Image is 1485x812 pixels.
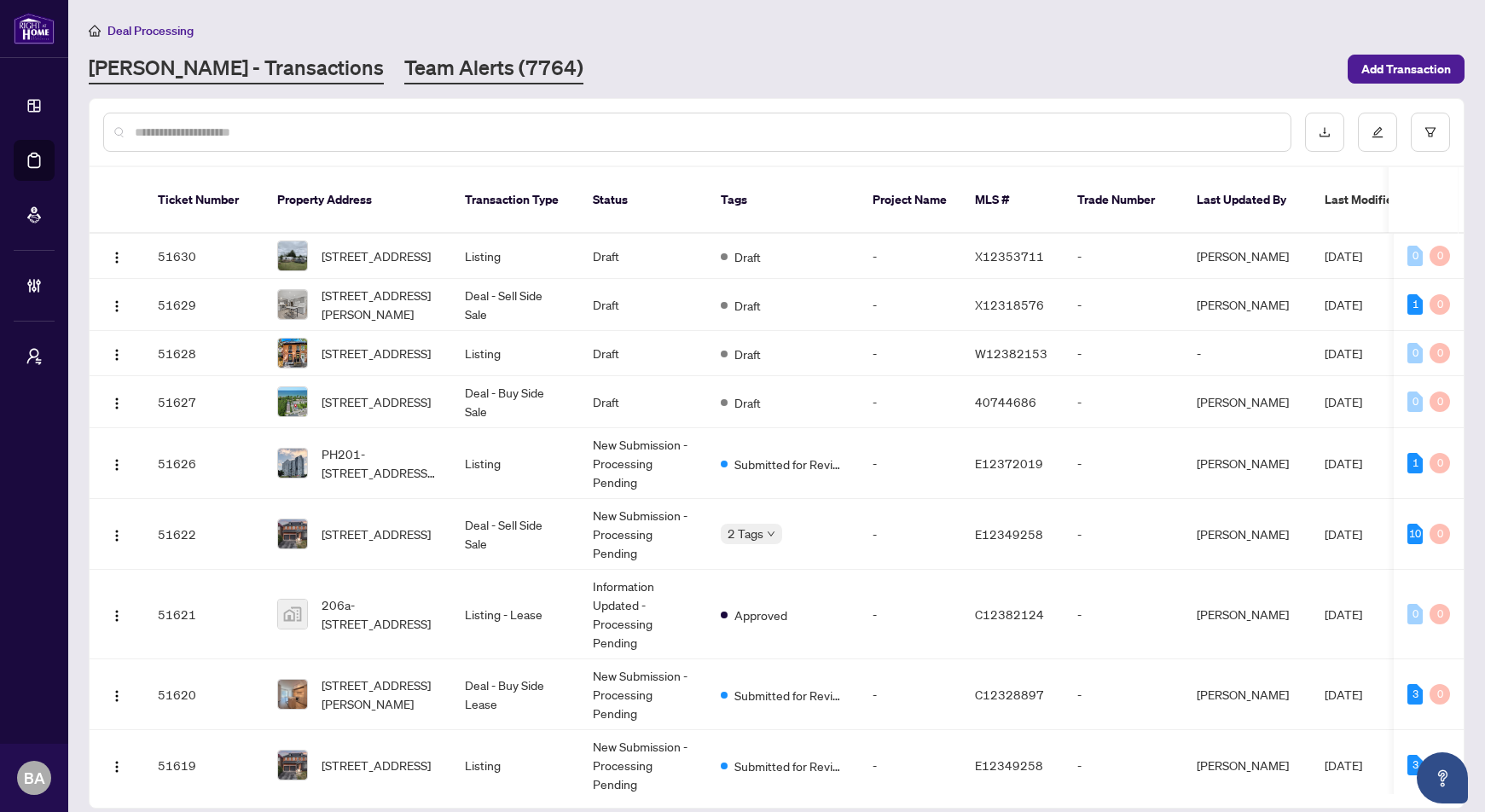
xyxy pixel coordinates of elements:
[859,167,961,234] th: Project Name
[1183,279,1311,331] td: [PERSON_NAME]
[144,376,264,428] td: 51627
[1424,126,1436,138] span: filter
[734,345,761,363] span: Draft
[1411,113,1450,152] button: filter
[1430,453,1450,473] div: 0
[1417,752,1468,803] button: Open asap
[278,600,307,629] img: thumbnail-img
[1325,248,1362,264] span: [DATE]
[1407,604,1423,624] div: 0
[451,279,579,331] td: Deal - Sell Side Sale
[278,241,307,270] img: thumbnail-img
[859,659,961,730] td: -
[144,570,264,659] td: 51621
[322,392,431,411] span: [STREET_ADDRESS]
[1064,376,1183,428] td: -
[107,23,194,38] span: Deal Processing
[767,530,775,538] span: down
[1064,234,1183,279] td: -
[89,54,384,84] a: [PERSON_NAME] - Transactions
[1064,499,1183,570] td: -
[579,279,707,331] td: Draft
[1183,234,1311,279] td: [PERSON_NAME]
[1430,604,1450,624] div: 0
[1183,331,1311,376] td: -
[728,524,763,543] span: 2 Tags
[859,570,961,659] td: -
[278,290,307,319] img: thumbnail-img
[322,246,431,265] span: [STREET_ADDRESS]
[103,291,131,318] button: Logo
[975,687,1044,702] span: C12328897
[975,248,1044,264] span: X12353711
[278,680,307,709] img: thumbnail-img
[707,167,859,234] th: Tags
[1064,167,1183,234] th: Trade Number
[734,757,845,775] span: Submitted for Review
[110,458,124,472] img: Logo
[1325,394,1362,409] span: [DATE]
[1348,55,1465,84] button: Add Transaction
[859,499,961,570] td: -
[1430,294,1450,315] div: 0
[859,428,961,499] td: -
[579,331,707,376] td: Draft
[1430,391,1450,412] div: 0
[144,730,264,801] td: 51619
[110,760,124,774] img: Logo
[859,730,961,801] td: -
[1183,730,1311,801] td: [PERSON_NAME]
[579,167,707,234] th: Status
[579,376,707,428] td: Draft
[975,297,1044,312] span: X12318576
[1183,570,1311,659] td: [PERSON_NAME]
[322,676,438,713] span: [STREET_ADDRESS][PERSON_NAME]
[451,570,579,659] td: Listing - Lease
[734,455,845,473] span: Submitted for Review
[322,286,438,323] span: [STREET_ADDRESS][PERSON_NAME]
[1325,190,1429,209] span: Last Modified Date
[1183,499,1311,570] td: [PERSON_NAME]
[110,529,124,542] img: Logo
[975,757,1043,773] span: E12349258
[144,234,264,279] td: 51630
[579,570,707,659] td: Information Updated - Processing Pending
[278,519,307,548] img: thumbnail-img
[14,13,55,44] img: logo
[579,499,707,570] td: New Submission - Processing Pending
[1358,113,1397,152] button: edit
[1183,659,1311,730] td: [PERSON_NAME]
[451,376,579,428] td: Deal - Buy Side Sale
[1311,167,1465,234] th: Last Modified Date
[734,606,787,624] span: Approved
[975,394,1036,409] span: 40744686
[1325,606,1362,622] span: [DATE]
[961,167,1064,234] th: MLS #
[859,376,961,428] td: -
[975,345,1047,361] span: W12382153
[1064,331,1183,376] td: -
[103,449,131,477] button: Logo
[734,393,761,412] span: Draft
[322,344,431,362] span: [STREET_ADDRESS]
[451,499,579,570] td: Deal - Sell Side Sale
[103,339,131,367] button: Logo
[103,388,131,415] button: Logo
[734,296,761,315] span: Draft
[1064,279,1183,331] td: -
[1361,55,1451,83] span: Add Transaction
[322,756,431,774] span: [STREET_ADDRESS]
[404,54,583,84] a: Team Alerts (7764)
[144,428,264,499] td: 51626
[1325,526,1362,542] span: [DATE]
[89,25,101,37] span: home
[110,251,124,264] img: Logo
[1407,343,1423,363] div: 0
[1325,297,1362,312] span: [DATE]
[859,234,961,279] td: -
[144,279,264,331] td: 51629
[1064,570,1183,659] td: -
[451,659,579,730] td: Deal - Buy Side Lease
[1407,684,1423,705] div: 3
[26,348,43,365] span: user-switch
